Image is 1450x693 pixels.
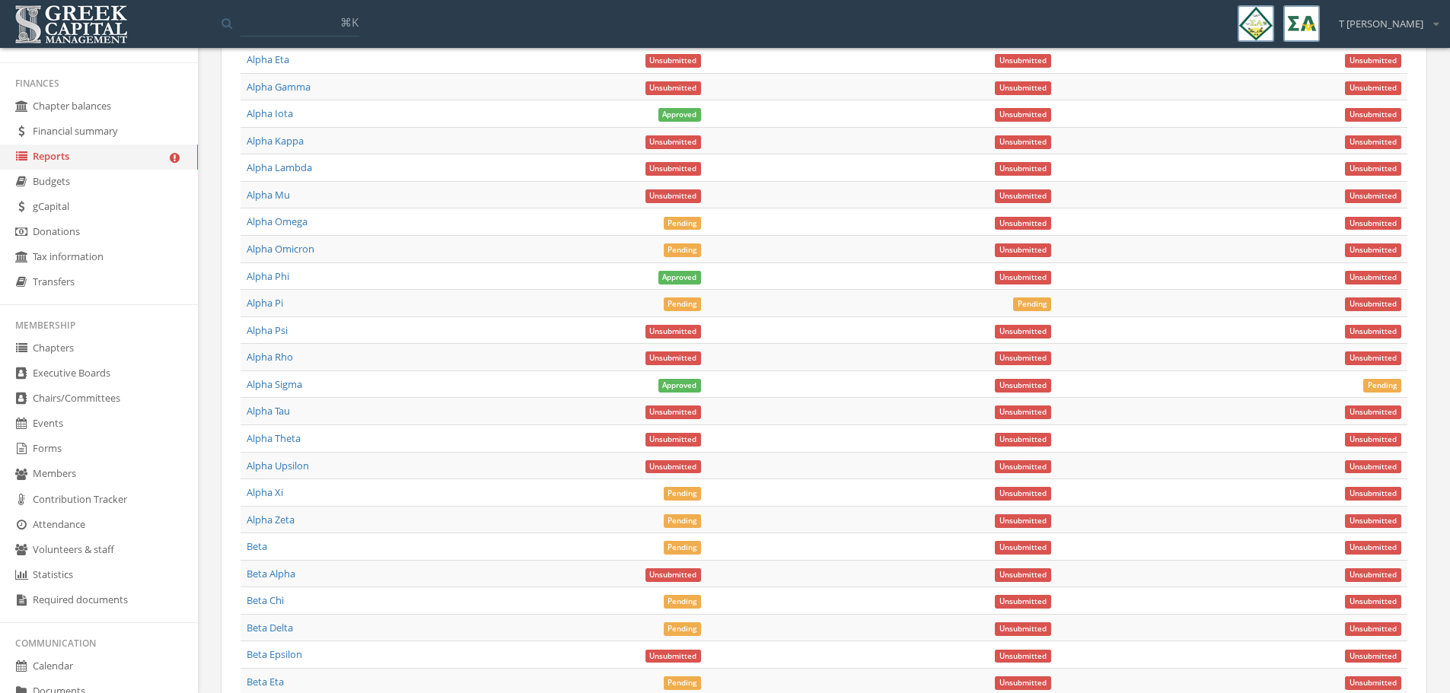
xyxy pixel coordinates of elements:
a: Alpha Omicron [247,242,314,256]
span: Unsubmitted [645,189,702,203]
span: Pending [664,676,702,690]
a: Approved [658,377,702,391]
a: Unsubmitted [995,323,1051,337]
span: Unsubmitted [645,433,702,447]
a: Alpha Gamma [247,80,311,94]
a: Unsubmitted [995,485,1051,499]
span: Unsubmitted [1345,568,1401,582]
a: Unsubmitted [995,215,1051,228]
a: Alpha Omega [247,215,308,228]
span: Unsubmitted [995,162,1051,176]
a: Unsubmitted [645,350,702,364]
a: Alpha Sigma [247,377,302,391]
span: Pending [1013,297,1051,311]
a: Pending [664,621,702,634]
span: Unsubmitted [645,54,702,68]
span: T [PERSON_NAME] [1339,17,1423,31]
a: Unsubmitted [1345,242,1401,256]
span: Pending [664,622,702,636]
span: Unsubmitted [995,271,1051,285]
span: Unsubmitted [995,487,1051,501]
a: Unsubmitted [645,80,702,94]
a: Alpha Kappa [247,134,304,148]
span: Unsubmitted [995,243,1051,257]
span: Unsubmitted [1345,325,1401,339]
span: Unsubmitted [995,379,1051,393]
a: Beta Eta [247,675,284,688]
a: Unsubmitted [1345,513,1401,526]
span: Unsubmitted [1345,650,1401,663]
a: Pending [664,296,702,310]
span: Unsubmitted [1345,405,1401,419]
a: Unsubmitted [995,647,1051,661]
a: Unsubmitted [995,134,1051,148]
a: Unsubmitted [1345,296,1401,310]
span: Pending [664,514,702,528]
span: Unsubmitted [995,433,1051,447]
a: Alpha Lambda [247,161,312,174]
span: Unsubmitted [1345,271,1401,285]
a: Alpha Eta [247,52,289,66]
a: Alpha Zeta [247,513,295,526]
a: Unsubmitted [1345,269,1401,283]
a: Alpha Upsilon [247,459,309,472]
a: Unsubmitted [645,647,702,661]
a: Pending [664,215,702,228]
a: Unsubmitted [995,350,1051,364]
a: Unsubmitted [995,404,1051,418]
span: Unsubmitted [645,460,702,474]
a: Unsubmitted [995,377,1051,391]
span: Unsubmitted [645,135,702,149]
a: Unsubmitted [995,593,1051,607]
a: Unsubmitted [995,188,1051,202]
span: Unsubmitted [1345,433,1401,447]
a: Unsubmitted [995,52,1051,66]
span: Pending [1363,379,1401,393]
a: Unsubmitted [995,675,1051,688]
span: Unsubmitted [645,81,702,95]
a: Pending [664,485,702,499]
a: Alpha Phi [247,269,289,283]
a: Unsubmitted [995,513,1051,526]
span: Unsubmitted [995,650,1051,663]
span: Unsubmitted [995,54,1051,68]
a: Beta [247,539,267,553]
span: Unsubmitted [1345,217,1401,230]
a: Unsubmitted [645,323,702,337]
span: Unsubmitted [645,650,702,663]
a: Unsubmitted [995,106,1051,120]
a: Unsubmitted [1345,134,1401,148]
a: Unsubmitted [1345,621,1401,634]
a: Unsubmitted [645,431,702,445]
span: Unsubmitted [995,325,1051,339]
a: Unsubmitted [995,161,1051,174]
a: Unsubmitted [1345,647,1401,661]
a: Unsubmitted [1345,539,1401,553]
a: Beta Chi [247,593,284,607]
span: Approved [658,271,702,285]
a: Pending [664,675,702,688]
a: Alpha Iota [247,106,293,120]
span: Approved [658,379,702,393]
a: Pending [1363,377,1401,391]
div: T [PERSON_NAME] [1329,5,1439,31]
span: Unsubmitted [645,568,702,582]
span: Unsubmitted [995,514,1051,528]
span: Unsubmitted [995,135,1051,149]
a: Unsubmitted [1345,80,1401,94]
a: Pending [664,593,702,607]
a: Unsubmitted [1345,593,1401,607]
a: Unsubmitted [1345,485,1401,499]
a: Unsubmitted [1345,323,1401,337]
span: Pending [664,217,702,230]
a: Unsubmitted [995,621,1051,634]
a: Unsubmitted [1345,431,1401,445]
span: Pending [664,541,702,555]
span: Unsubmitted [645,351,702,365]
a: Alpha Theta [247,431,301,445]
span: Unsubmitted [1345,243,1401,257]
span: Pending [664,487,702,501]
span: Unsubmitted [995,351,1051,365]
a: Unsubmitted [645,567,702,580]
a: Unsubmitted [1345,161,1401,174]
